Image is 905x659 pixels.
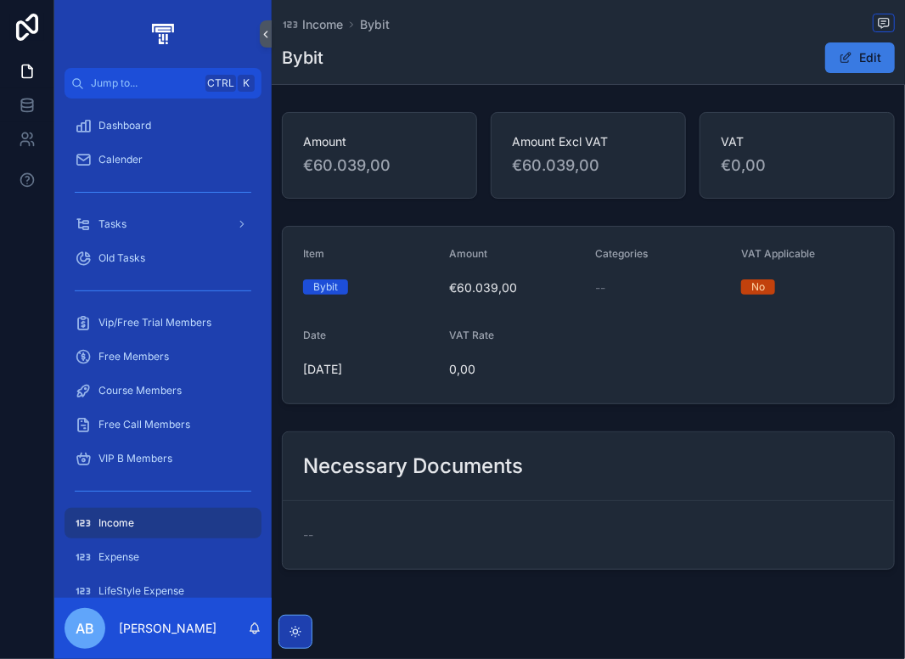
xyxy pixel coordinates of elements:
div: Bybit [313,279,338,295]
button: Jump to...CtrlK [65,68,261,99]
span: €0,00 [721,154,874,177]
span: VAT Rate [449,329,494,341]
span: Vip/Free Trial Members [98,316,211,329]
span: Item [303,247,324,260]
span: VAT [721,133,874,150]
a: Tasks [65,209,261,239]
span: Course Members [98,384,182,397]
span: Tasks [98,217,126,231]
span: Income [98,516,134,530]
a: Dashboard [65,110,261,141]
span: Old Tasks [98,251,145,265]
span: VIP B Members [98,452,172,465]
a: VIP B Members [65,443,261,474]
span: Date [303,329,326,341]
span: LifeStyle Expense [98,584,184,598]
p: [PERSON_NAME] [119,620,216,637]
span: Ctrl [205,75,236,92]
a: Old Tasks [65,243,261,273]
span: 0,00 [449,361,582,378]
span: Calender [98,153,143,166]
a: Free Members [65,341,261,372]
a: Bybit [360,16,390,33]
span: [DATE] [303,361,436,378]
span: Income [302,16,343,33]
span: K [239,76,253,90]
div: scrollable content [54,99,272,598]
span: Free Call Members [98,418,190,431]
span: Amount [303,133,456,150]
span: €60.039,00 [512,154,665,177]
span: €60.039,00 [303,154,456,177]
span: Amount [449,247,487,260]
a: Course Members [65,375,261,406]
a: Vip/Free Trial Members [65,307,261,338]
span: Free Members [98,350,169,363]
span: -- [595,279,605,296]
span: Amount Excl VAT [512,133,665,150]
h2: Necessary Documents [303,453,523,480]
span: Jump to... [91,76,199,90]
a: Income [282,16,343,33]
h1: Bybit [282,46,323,70]
span: AB [76,618,94,639]
a: Income [65,508,261,538]
span: VAT Applicable [741,247,815,260]
div: No [751,279,765,295]
span: -- [303,527,313,544]
a: Free Call Members [65,409,261,440]
span: Expense [98,550,139,564]
span: €60.039,00 [449,279,582,296]
span: Dashboard [98,119,151,132]
a: Calender [65,144,261,175]
button: Edit [825,42,895,73]
a: LifeStyle Expense [65,576,261,606]
a: Expense [65,542,261,572]
span: Categories [595,247,648,260]
img: App logo [149,20,177,48]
